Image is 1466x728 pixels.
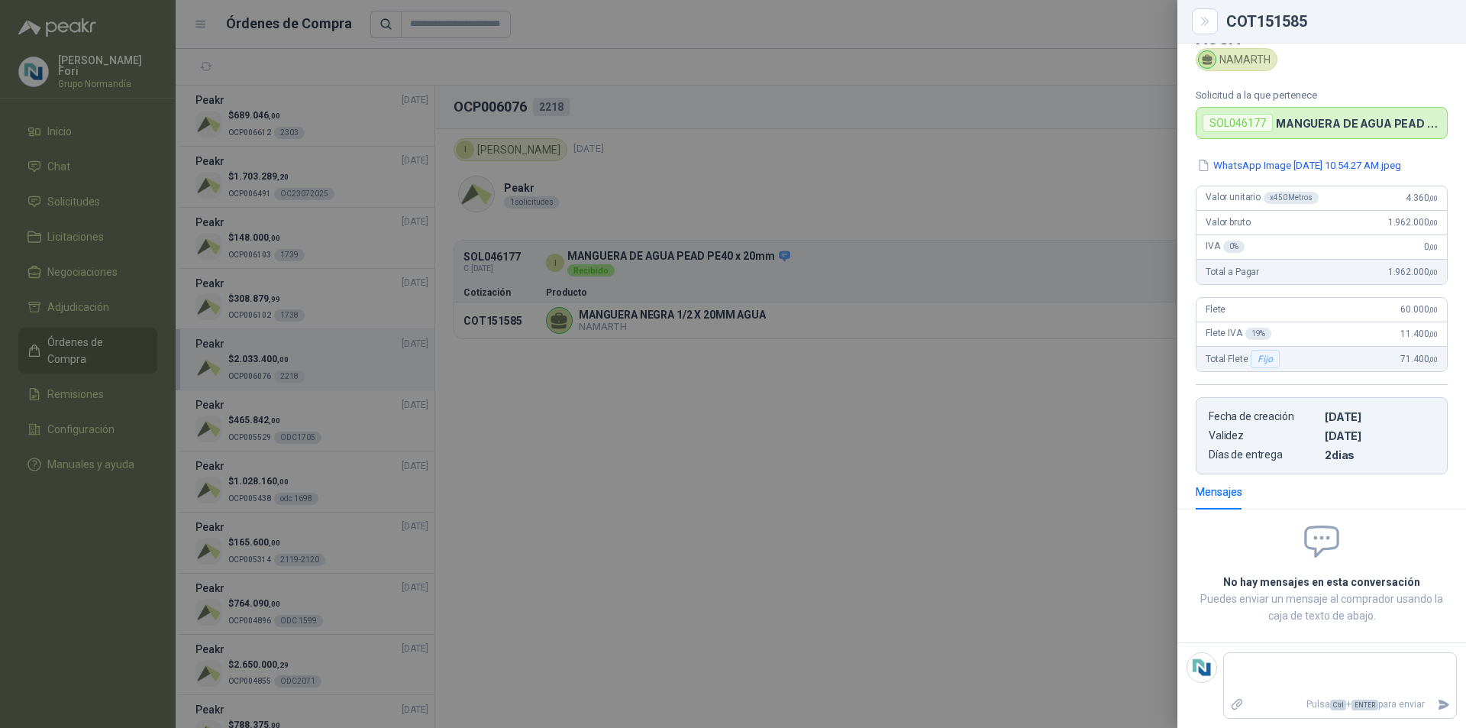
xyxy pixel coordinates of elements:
[1224,691,1250,718] label: Adjuntar archivos
[1206,350,1283,368] span: Total Flete
[1388,267,1438,277] span: 1.962.000
[1400,328,1438,339] span: 11.400
[1203,114,1273,132] div: SOL046177
[1429,268,1438,277] span: ,00
[1424,241,1438,252] span: 0
[1196,157,1403,173] button: WhatsApp Image [DATE] 10.54.27 AM.jpeg
[1245,328,1272,340] div: 19 %
[1196,590,1448,624] p: Puedes enviar un mensaje al comprador usando la caja de texto de abajo.
[1429,243,1438,251] span: ,00
[1330,700,1346,710] span: Ctrl
[1206,328,1271,340] span: Flete IVA
[1223,241,1245,253] div: 0 %
[1209,410,1319,423] p: Fecha de creación
[1276,117,1441,130] p: MANGUERA DE AGUA PEAD PE40 x 20mm
[1429,306,1438,314] span: ,00
[1196,484,1242,500] div: Mensajes
[1429,218,1438,227] span: ,00
[1206,192,1319,204] span: Valor unitario
[1264,192,1319,204] div: x 450 Metros
[1206,241,1245,253] span: IVA
[1406,193,1438,203] span: 4.360
[1196,89,1448,101] p: Solicitud a la que pertenece
[1431,691,1456,718] button: Enviar
[1206,304,1225,315] span: Flete
[1250,691,1432,718] p: Pulsa + para enviar
[1206,267,1259,277] span: Total a Pagar
[1400,304,1438,315] span: 60.000
[1251,350,1279,368] div: Fijo
[1388,217,1438,228] span: 1.962.000
[1325,429,1435,442] p: [DATE]
[1209,429,1319,442] p: Validez
[1206,217,1250,228] span: Valor bruto
[1429,194,1438,202] span: ,00
[1325,410,1435,423] p: [DATE]
[1400,354,1438,364] span: 71.400
[1429,330,1438,338] span: ,00
[1325,448,1435,461] p: 2 dias
[1209,448,1319,461] p: Días de entrega
[1429,355,1438,364] span: ,00
[1196,574,1448,590] h2: No hay mensajes en esta conversación
[1351,700,1378,710] span: ENTER
[1196,48,1277,71] div: NAMARTH
[1196,12,1214,31] button: Close
[1226,14,1448,29] div: COT151585
[1187,653,1216,682] img: Company Logo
